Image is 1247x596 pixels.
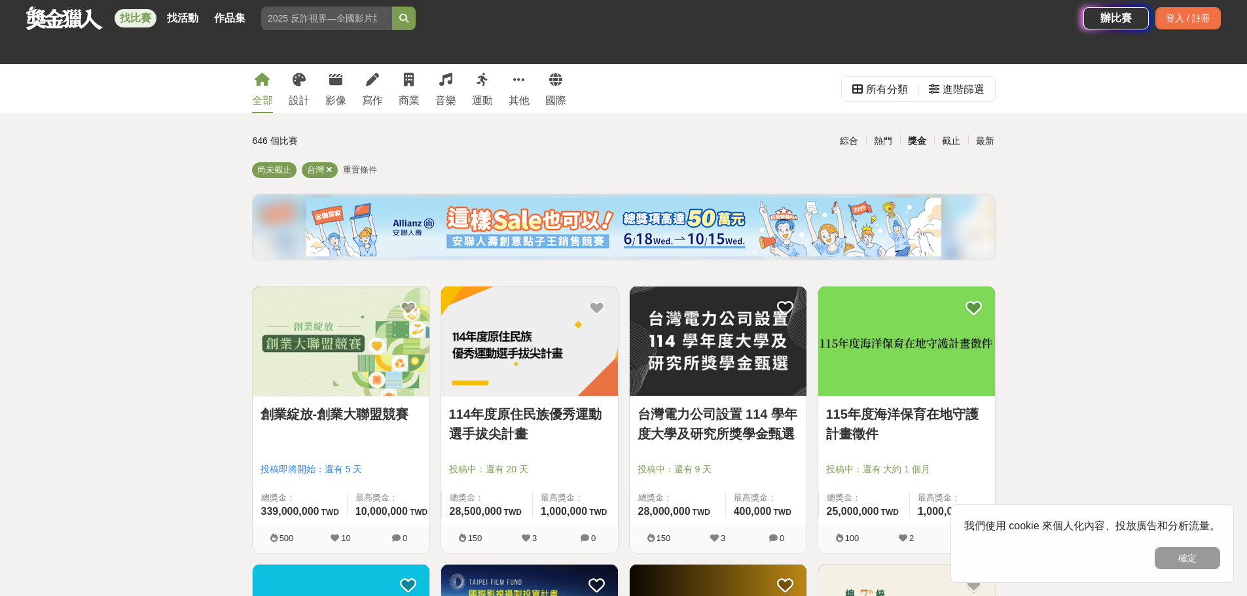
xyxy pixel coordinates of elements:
[968,130,1002,152] div: 最新
[734,506,772,517] span: 400,000
[826,463,987,476] span: 投稿中：還有 大約 1 個月
[638,463,799,476] span: 投稿中：還有 9 天
[780,533,784,543] span: 0
[866,130,900,152] div: 熱門
[355,506,408,517] span: 10,000,000
[826,404,987,444] a: 115年度海洋保育在地守護計畫徵件
[399,64,420,113] a: 商業
[261,506,319,517] span: 339,000,000
[589,508,607,517] span: TWD
[818,287,995,396] a: Cover Image
[964,520,1220,531] span: 我們使用 cookie 來個人化內容、投放廣告和分析流量。
[261,7,392,30] input: 2025 反詐視界—全國影片競賽
[252,93,273,109] div: 全部
[504,508,522,517] span: TWD
[900,130,934,152] div: 獎金
[472,64,493,113] a: 運動
[306,198,941,256] img: cf4fb443-4ad2-4338-9fa3-b46b0bf5d316.png
[630,287,806,396] a: Cover Image
[261,404,422,424] a: 創業綻放-創業大聯盟競賽
[866,77,908,103] div: 所有分類
[252,64,273,113] a: 全部
[257,165,291,175] span: 尚未截止
[253,287,429,396] a: Cover Image
[410,508,427,517] span: TWD
[918,506,964,517] span: 1,000,000
[253,130,499,152] div: 646 個比賽
[325,64,346,113] a: 影像
[450,491,524,504] span: 總獎金：
[541,506,587,517] span: 1,000,000
[321,508,338,517] span: TWD
[325,93,346,109] div: 影像
[1155,7,1221,29] div: 登入 / 註冊
[881,508,899,517] span: TWD
[307,165,324,175] span: 台灣
[468,533,482,543] span: 150
[657,533,671,543] span: 150
[827,506,879,517] span: 25,000,000
[909,533,914,543] span: 2
[541,491,610,504] span: 最高獎金：
[638,491,717,504] span: 總獎金：
[449,463,610,476] span: 投稿中：還有 20 天
[721,533,725,543] span: 3
[449,404,610,444] a: 114年度原住民族優秀運動選手拔尖計畫
[441,287,618,396] img: Cover Image
[773,508,791,517] span: TWD
[341,533,350,543] span: 10
[289,64,310,113] a: 設計
[261,491,339,504] span: 總獎金：
[362,64,383,113] a: 寫作
[289,93,310,109] div: 設計
[362,93,383,109] div: 寫作
[280,533,294,543] span: 500
[472,93,493,109] div: 運動
[532,533,537,543] span: 3
[343,165,377,175] span: 重置條件
[693,508,710,517] span: TWD
[1155,547,1220,569] button: 確定
[209,9,251,27] a: 作品集
[261,463,422,476] span: 投稿即將開始：還有 5 天
[1083,7,1149,29] a: 辦比賽
[399,93,420,109] div: 商業
[253,287,429,396] img: Cover Image
[638,404,799,444] a: 台灣電力公司設置 114 學年度大學及研究所獎學金甄選
[441,287,618,396] a: Cover Image
[355,491,427,504] span: 最高獎金：
[638,506,691,517] span: 28,000,000
[845,533,859,543] span: 100
[832,130,866,152] div: 綜合
[918,491,987,504] span: 最高獎金：
[630,287,806,396] img: Cover Image
[509,93,530,109] div: 其他
[943,77,985,103] div: 進階篩選
[934,130,968,152] div: 截止
[734,491,799,504] span: 最高獎金：
[509,64,530,113] a: 其他
[115,9,156,27] a: 找比賽
[827,491,901,504] span: 總獎金：
[450,506,502,517] span: 28,500,000
[545,64,566,113] a: 國際
[435,64,456,113] a: 音樂
[545,93,566,109] div: 國際
[591,533,596,543] span: 0
[818,287,995,396] img: Cover Image
[435,93,456,109] div: 音樂
[162,9,204,27] a: 找活動
[403,533,407,543] span: 0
